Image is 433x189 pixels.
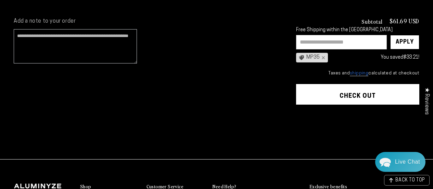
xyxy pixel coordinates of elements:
[395,178,425,183] span: BACK TO TOP
[403,55,418,60] span: $33.21
[361,19,383,24] h3: Subtotal
[296,84,419,105] button: Check out
[52,116,93,119] span: We run on
[350,71,368,76] a: shipping
[51,34,94,39] span: Away until [DATE]
[296,53,328,62] div: MP35
[296,118,419,133] iframe: PayPal-paypal
[390,18,419,24] p: $61.69 USD
[296,27,419,33] div: Free Shipping within the [GEOGRAPHIC_DATA]
[396,35,414,49] div: Apply
[73,114,92,119] span: Re:amaze
[375,152,425,172] div: Chat widget toggle
[71,10,89,28] img: Marie J
[45,126,100,137] a: Leave A Message
[420,82,433,120] div: Click to open Judge.me floating reviews tab
[57,10,75,28] img: John
[14,18,282,25] label: Add a note to your order
[320,55,325,60] div: ×
[331,53,419,62] div: You saved !
[395,152,420,172] div: Contact Us Directly
[296,70,419,77] small: Taxes and calculated at checkout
